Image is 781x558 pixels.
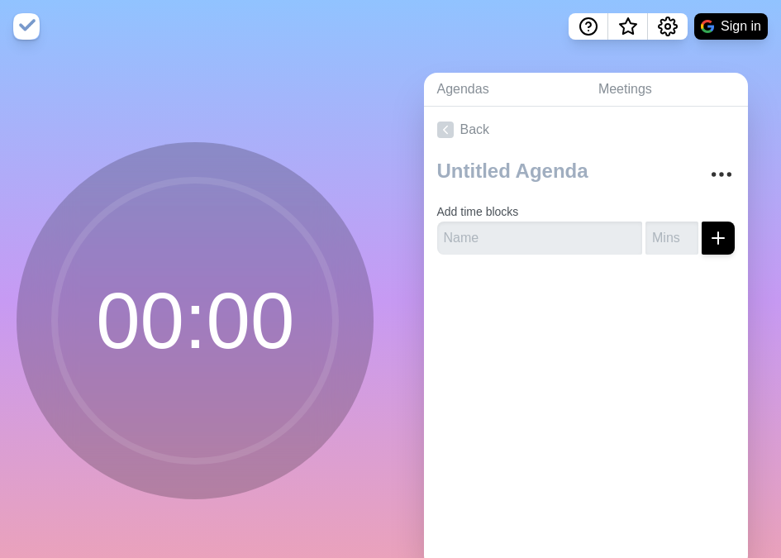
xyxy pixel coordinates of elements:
button: Sign in [694,13,768,40]
input: Name [437,222,643,255]
button: Settings [648,13,688,40]
a: Meetings [585,73,748,107]
label: Add time blocks [437,205,519,218]
a: Back [424,107,749,153]
img: google logo [701,20,714,33]
img: timeblocks logo [13,13,40,40]
button: What’s new [608,13,648,40]
button: Help [569,13,608,40]
input: Mins [645,222,698,255]
button: More [705,158,738,191]
a: Agendas [424,73,585,107]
